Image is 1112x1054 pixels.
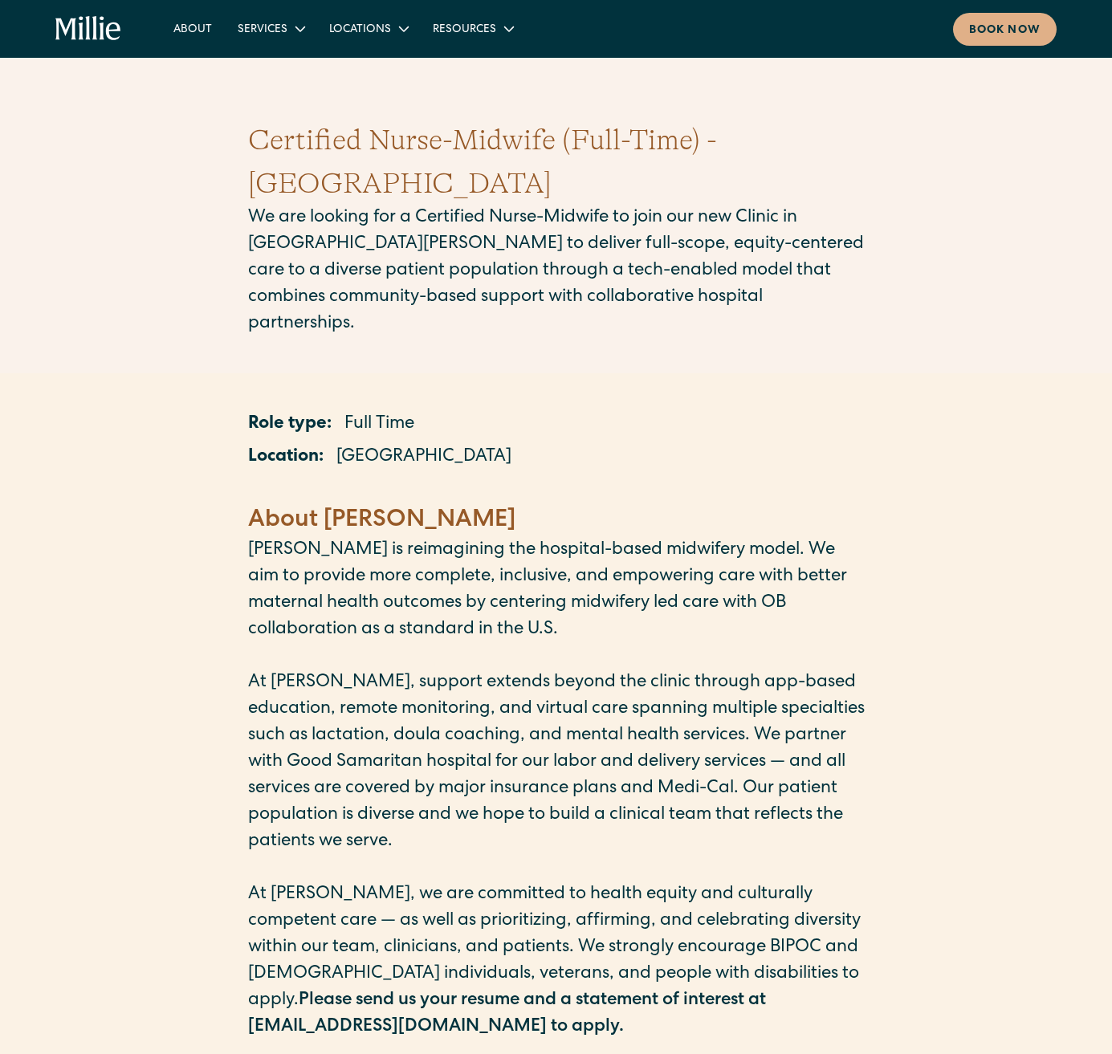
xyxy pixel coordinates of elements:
[248,206,865,338] p: We are looking for a Certified Nurse-Midwife to join our new Clinic in [GEOGRAPHIC_DATA][PERSON_N...
[248,856,865,882] p: ‍
[329,22,391,39] div: Locations
[248,478,865,504] p: ‍
[248,670,865,856] p: At [PERSON_NAME], support extends beyond the clinic through app-based education, remote monitorin...
[248,644,865,670] p: ‍
[248,445,324,471] p: Location:
[953,13,1057,46] a: Book now
[248,412,332,438] p: Role type:
[316,15,420,42] div: Locations
[336,445,511,471] p: [GEOGRAPHIC_DATA]
[248,538,865,644] p: [PERSON_NAME] is reimagining the hospital-based midwifery model. We aim to provide more complete,...
[248,509,515,533] strong: About [PERSON_NAME]
[225,15,316,42] div: Services
[248,882,865,1041] p: At [PERSON_NAME], we are committed to health equity and culturally competent care — as well as pr...
[969,22,1041,39] div: Book now
[161,15,225,42] a: About
[248,992,766,1036] strong: Please send us your resume and a statement of interest at [EMAIL_ADDRESS][DOMAIN_NAME] to apply.
[55,16,121,42] a: home
[248,119,865,206] h1: Certified Nurse-Midwife (Full-Time) - [GEOGRAPHIC_DATA]
[238,22,287,39] div: Services
[344,412,414,438] p: Full Time
[420,15,525,42] div: Resources
[433,22,496,39] div: Resources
